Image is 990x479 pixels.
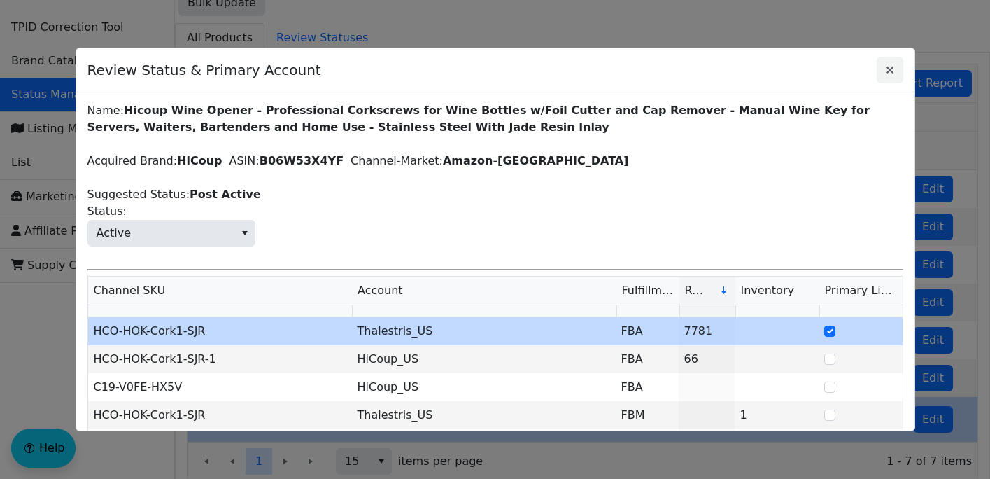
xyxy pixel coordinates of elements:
[741,282,794,299] span: Inventory
[616,401,679,429] td: FBM
[685,282,708,299] span: Revenue
[679,317,735,345] td: 7781
[616,345,679,373] td: FBA
[616,429,679,457] td: FBA
[260,154,344,167] label: B06W53X4YF
[352,429,616,457] td: NutriLock_US
[190,188,261,201] label: Post Active
[824,326,835,337] input: Select Row
[352,317,616,345] td: Thalestris_US
[824,410,835,421] input: Select Row
[88,401,352,429] td: HCO-HOK-Cork1-SJR
[824,382,835,393] input: Select Row
[352,373,616,401] td: HiCoup_US
[443,154,629,167] label: Amazon-[GEOGRAPHIC_DATA]
[825,284,909,297] span: Primary Listing
[234,221,255,246] button: select
[622,282,674,299] span: Fulfillment
[88,345,352,373] td: HCO-HOK-Cork1-SJR-1
[177,154,222,167] label: HiCoup
[87,53,877,88] span: Review Status & Primary Account
[94,282,166,299] span: Channel SKU
[616,317,679,345] td: FBA
[877,57,903,83] button: Close
[358,282,403,299] span: Account
[735,401,819,429] td: 1
[352,401,616,429] td: Thalestris_US
[88,373,352,401] td: C19-V0FE-HX5V
[87,220,255,247] span: Status:
[824,354,835,365] input: Select Row
[616,373,679,401] td: FBA
[88,317,352,345] td: HCO-HOK-Cork1-SJR
[87,104,870,134] label: Hicoup Wine Opener - Professional Corkscrews for Wine Bottles w/Foil Cutter and Cap Remover - Man...
[352,345,616,373] td: HiCoup_US
[679,345,735,373] td: 66
[87,203,127,220] span: Status:
[97,225,132,242] span: Active
[88,429,352,457] td: HCO-HOK-Cork1-SJR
